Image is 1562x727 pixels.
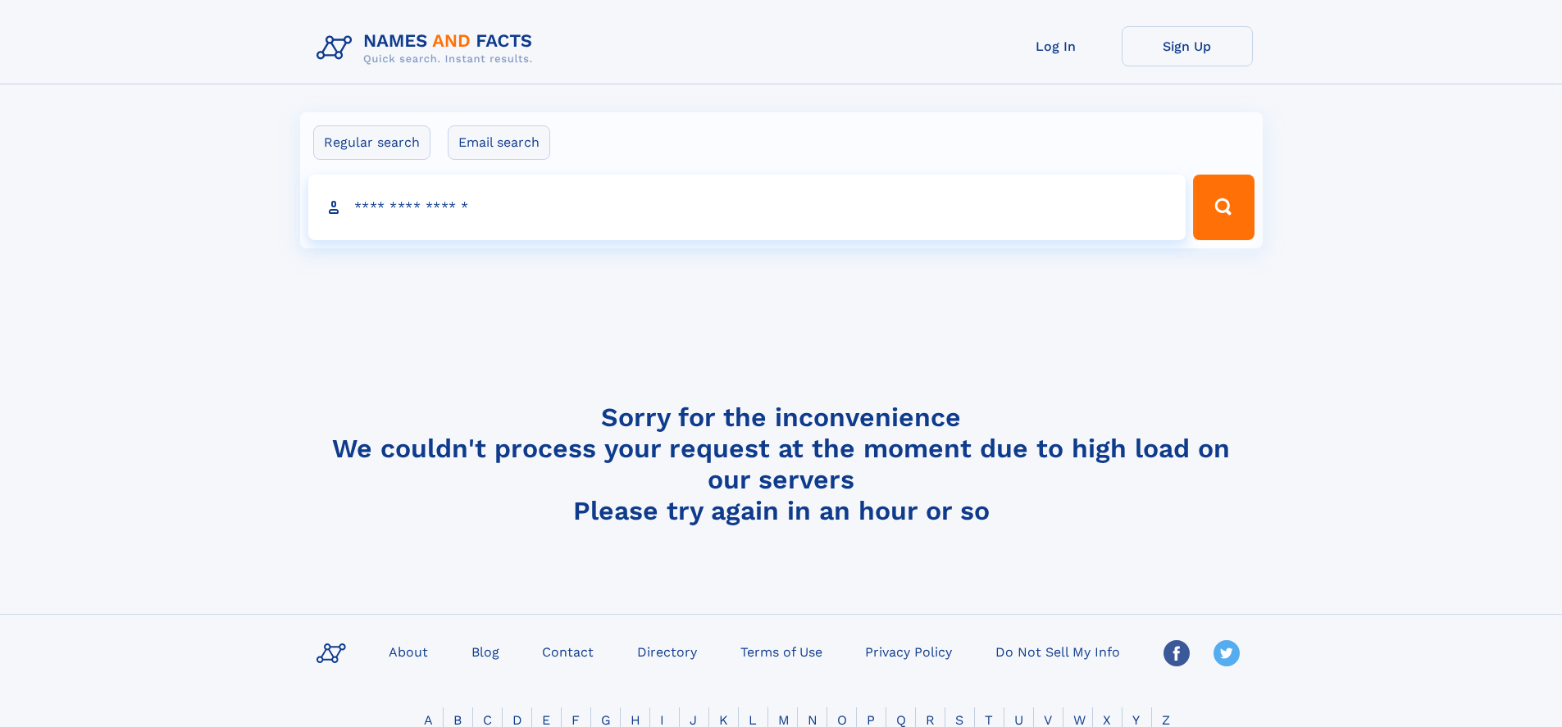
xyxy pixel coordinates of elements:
a: About [382,639,435,663]
label: Regular search [313,125,430,160]
label: Email search [448,125,550,160]
a: Blog [465,639,506,663]
a: Sign Up [1122,26,1253,66]
img: Logo Names and Facts [310,26,546,70]
a: Terms of Use [734,639,829,663]
input: search input [308,175,1186,240]
a: Contact [535,639,600,663]
img: Twitter [1214,640,1240,666]
a: Directory [631,639,704,663]
a: Privacy Policy [858,639,959,663]
a: Log In [990,26,1122,66]
img: Facebook [1164,640,1190,666]
button: Search Button [1193,175,1254,240]
h4: Sorry for the inconvenience We couldn't process your request at the moment due to high load on ou... [310,402,1253,526]
a: Do Not Sell My Info [989,639,1127,663]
